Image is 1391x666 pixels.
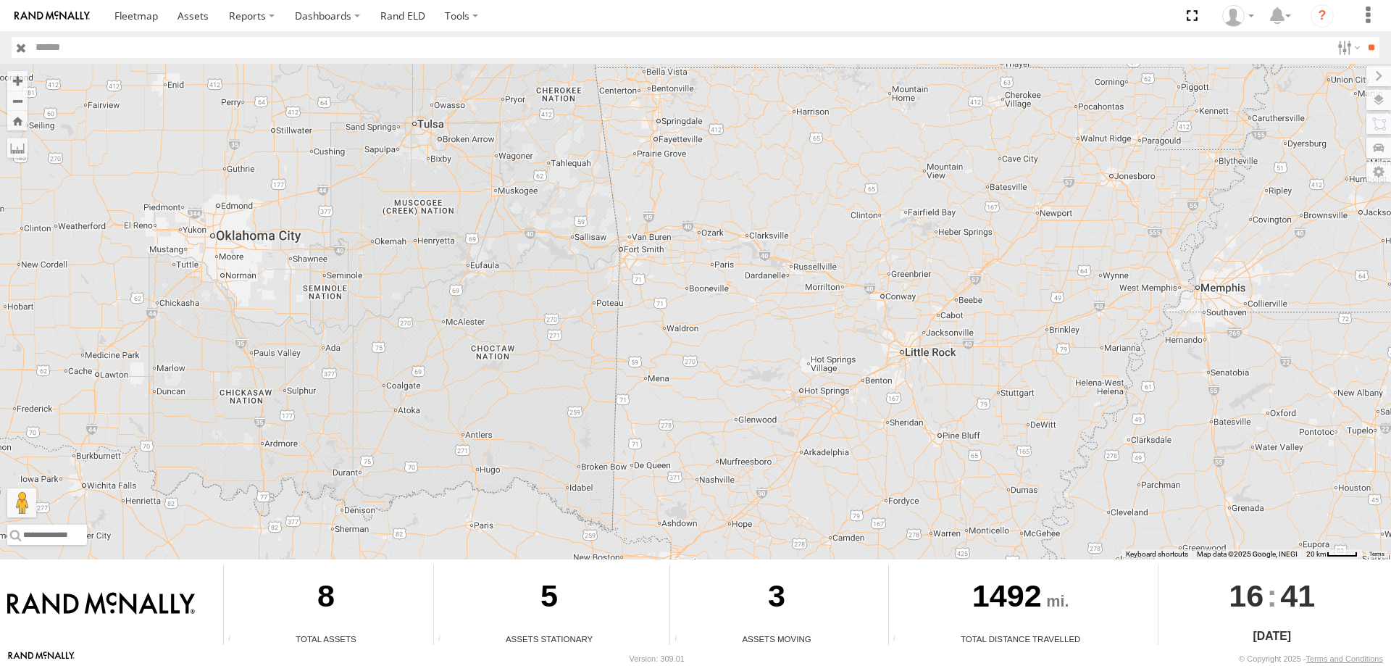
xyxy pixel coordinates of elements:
div: 5 [434,565,664,633]
span: 16 [1229,565,1263,627]
div: Total number of assets current stationary. [434,634,456,645]
div: 8 [224,565,428,633]
div: 3 [670,565,882,633]
span: 41 [1280,565,1315,627]
a: Visit our Website [8,652,75,666]
div: Total distance travelled by all assets within specified date range and applied filters [889,634,911,645]
div: © Copyright 2025 - [1239,654,1383,663]
div: Total Assets [224,633,428,645]
button: Zoom out [7,91,28,111]
button: Drag Pegman onto the map to open Street View [7,488,36,517]
div: Total number of assets current in transit. [670,634,692,645]
div: Assets Stationary [434,633,664,645]
div: Chase Tanke [1217,5,1259,27]
span: Map data ©2025 Google, INEGI [1197,550,1298,558]
div: Version: 309.01 [630,654,685,663]
label: Map Settings [1366,162,1391,182]
label: Measure [7,138,28,158]
button: Map Scale: 20 km per 39 pixels [1302,549,1362,559]
span: 20 km [1306,550,1327,558]
a: Terms (opens in new tab) [1369,551,1384,557]
div: : [1158,565,1386,627]
div: Assets Moving [670,633,882,645]
label: Search Filter Options [1332,37,1363,58]
div: [DATE] [1158,628,1386,645]
div: Total number of Enabled Assets [224,634,246,645]
button: Zoom Home [7,111,28,130]
img: Rand McNally [7,592,195,617]
div: 1492 [889,565,1153,633]
a: Terms and Conditions [1306,654,1383,663]
div: Total Distance Travelled [889,633,1153,645]
button: Keyboard shortcuts [1126,549,1188,559]
button: Zoom in [7,71,28,91]
img: rand-logo.svg [14,11,90,21]
i: ? [1311,4,1334,28]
